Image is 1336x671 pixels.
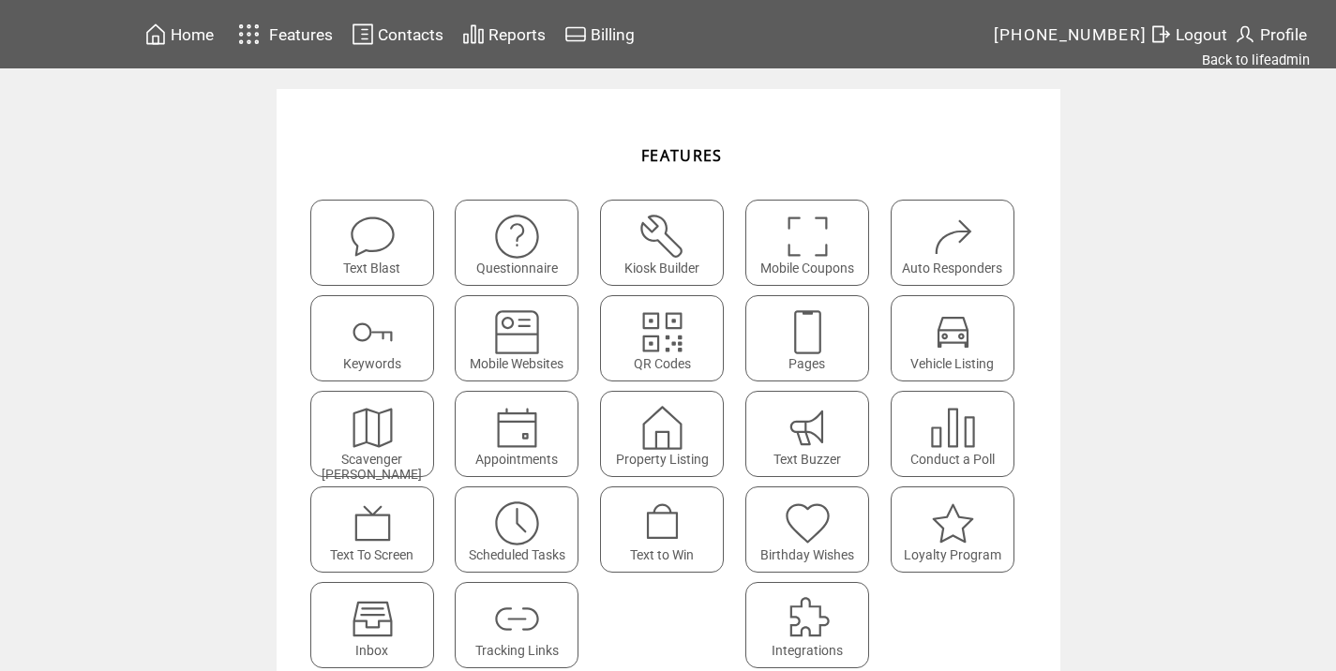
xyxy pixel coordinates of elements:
[1202,52,1310,68] a: Back to lifeadmin
[348,212,398,261] img: text-blast.svg
[783,403,833,453] img: text-buzzer.svg
[455,295,591,381] a: Mobile Websites
[455,486,591,573] a: Scheduled Tasks
[600,391,736,477] a: Property Listing
[310,582,446,668] a: Inbox
[783,499,833,548] img: birthday-wishes.svg
[994,25,1148,44] span: [PHONE_NUMBER]
[310,391,446,477] a: Scavenger [PERSON_NAME]
[230,16,336,52] a: Features
[745,295,881,381] a: Pages
[492,403,542,453] img: appointments.svg
[1176,25,1227,44] span: Logout
[591,25,635,44] span: Billing
[600,295,736,381] a: QR Codes
[488,25,546,44] span: Reports
[634,356,691,371] span: QR Codes
[349,20,446,49] a: Contacts
[355,643,388,658] span: Inbox
[1260,25,1307,44] span: Profile
[455,200,591,286] a: Questionnaire
[144,22,167,46] img: home.svg
[142,20,217,49] a: Home
[928,403,978,453] img: poll.svg
[233,19,265,50] img: features.svg
[343,356,401,371] span: Keywords
[330,547,413,562] span: Text To Screen
[891,486,1027,573] a: Loyalty Program
[348,403,398,453] img: scavenger.svg
[492,212,542,261] img: questionnaire.svg
[783,594,833,644] img: integrations.svg
[378,25,443,44] span: Contacts
[562,20,638,49] a: Billing
[773,452,841,467] span: Text Buzzer
[600,200,736,286] a: Kiosk Builder
[459,20,548,49] a: Reports
[1149,22,1172,46] img: exit.svg
[902,261,1002,276] span: Auto Responders
[492,307,542,357] img: mobile-websites.svg
[910,452,995,467] span: Conduct a Poll
[564,22,587,46] img: creidtcard.svg
[630,547,694,562] span: Text to Win
[783,212,833,261] img: coupons.svg
[343,261,400,276] span: Text Blast
[638,212,687,261] img: tool%201.svg
[788,356,825,371] span: Pages
[476,261,558,276] span: Questionnaire
[745,486,881,573] a: Birthday Wishes
[348,307,398,357] img: keywords.svg
[745,391,881,477] a: Text Buzzer
[455,582,591,668] a: Tracking Links
[928,212,978,261] img: auto-responders.svg
[1230,20,1309,49] a: Profile
[928,499,978,548] img: loyalty-program.svg
[638,307,687,357] img: qr.svg
[1147,20,1230,49] a: Logout
[891,295,1027,381] a: Vehicle Listing
[492,594,542,644] img: links.svg
[470,356,563,371] span: Mobile Websites
[891,391,1027,477] a: Conduct a Poll
[772,643,843,658] span: Integrations
[171,25,214,44] span: Home
[492,499,542,548] img: scheduled-tasks.svg
[310,295,446,381] a: Keywords
[891,200,1027,286] a: Auto Responders
[745,582,881,668] a: Integrations
[455,391,591,477] a: Appointments
[310,200,446,286] a: Text Blast
[928,307,978,357] img: vehicle-listing.svg
[910,356,994,371] span: Vehicle Listing
[352,22,374,46] img: contacts.svg
[783,307,833,357] img: landing-pages.svg
[269,25,333,44] span: Features
[638,499,687,548] img: text-to-win.svg
[745,200,881,286] a: Mobile Coupons
[310,486,446,573] a: Text To Screen
[348,594,398,644] img: Inbox.svg
[760,547,854,562] span: Birthday Wishes
[600,486,736,573] a: Text to Win
[475,643,559,658] span: Tracking Links
[462,22,485,46] img: chart.svg
[904,547,1001,562] span: Loyalty Program
[638,403,687,453] img: property-listing.svg
[641,145,723,166] span: FEATURES
[475,452,558,467] span: Appointments
[760,261,854,276] span: Mobile Coupons
[624,261,699,276] span: Kiosk Builder
[469,547,565,562] span: Scheduled Tasks
[1234,22,1256,46] img: profile.svg
[322,452,422,482] span: Scavenger [PERSON_NAME]
[348,499,398,548] img: text-to-screen.svg
[616,452,709,467] span: Property Listing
